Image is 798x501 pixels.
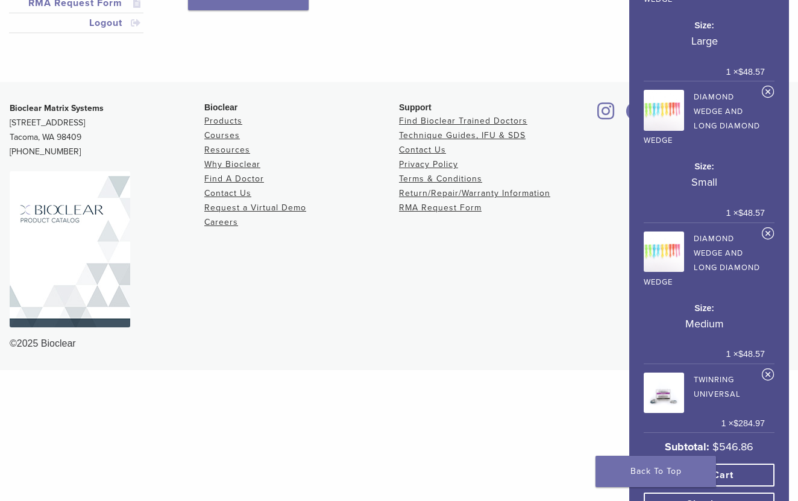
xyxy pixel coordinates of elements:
a: Remove Diamond Wedge and Long Diamond Wedge from cart [762,227,774,245]
span: 1 × [726,348,765,361]
a: Privacy Policy [399,159,458,169]
dt: Size: [644,19,765,32]
bdi: 48.57 [738,349,765,359]
a: Request a Virtual Demo [204,203,306,213]
span: $ [712,440,719,453]
a: Bioclear [621,109,649,121]
p: Small [644,173,765,191]
a: Resources [204,145,250,155]
a: TwinRing Universal [644,369,765,413]
img: Diamond Wedge and Long Diamond Wedge [644,232,684,272]
a: Diamond Wedge and Long Diamond Wedge [644,228,765,289]
a: Why Bioclear [204,159,260,169]
span: Support [399,102,432,112]
strong: Bioclear Matrix Systems [10,103,104,113]
span: $ [738,67,743,77]
a: Remove TwinRing Universal from cart [762,368,774,386]
img: Diamond Wedge and Long Diamond Wedge [644,90,684,130]
a: Remove Diamond Wedge and Long Diamond Wedge from cart [762,85,774,103]
p: [STREET_ADDRESS] Tacoma, WA 98409 [PHONE_NUMBER] [10,101,204,159]
bdi: 48.57 [738,208,765,218]
span: 1 × [726,66,765,79]
a: Technique Guides, IFU & SDS [399,130,526,140]
a: Back To Top [595,456,716,487]
span: 1 × [726,207,765,220]
img: TwinRing Universal [644,373,684,413]
bdi: 48.57 [738,67,765,77]
p: Medium [644,315,765,333]
a: Find Bioclear Trained Doctors [399,116,527,126]
dt: Size: [644,160,765,173]
bdi: 546.86 [712,440,753,453]
bdi: 284.97 [734,418,765,428]
a: Terms & Conditions [399,174,482,184]
span: $ [734,418,738,428]
span: 1 × [721,417,765,430]
div: ©2025 Bioclear [10,336,788,351]
a: RMA Request Form [399,203,482,213]
a: Bioclear [594,109,619,121]
img: Bioclear [10,171,130,327]
a: Contact Us [399,145,446,155]
dt: Size: [644,302,765,315]
a: Logout [11,16,141,30]
a: Products [204,116,242,126]
a: Courses [204,130,240,140]
p: Large [644,32,765,50]
a: Find A Doctor [204,174,264,184]
span: $ [738,208,743,218]
a: Careers [204,217,238,227]
a: Contact Us [204,188,251,198]
strong: Subtotal: [665,440,709,453]
span: Bioclear [204,102,237,112]
span: $ [738,349,743,359]
a: Diamond Wedge and Long Diamond Wedge [644,86,765,148]
a: Return/Repair/Warranty Information [399,188,550,198]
